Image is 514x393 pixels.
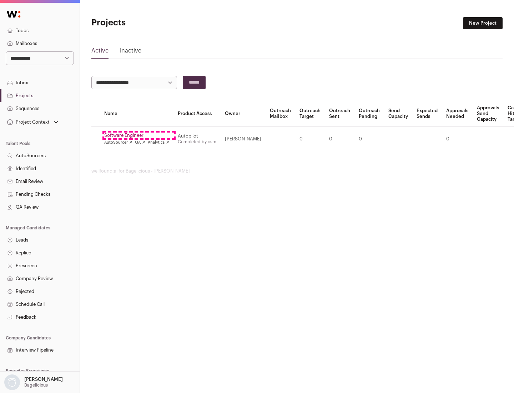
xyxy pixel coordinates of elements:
[120,46,141,58] a: Inactive
[3,374,64,390] button: Open dropdown
[325,127,354,151] td: 0
[6,117,60,127] button: Open dropdown
[91,17,228,29] h1: Projects
[178,133,216,139] div: Autopilot
[325,101,354,127] th: Outreach Sent
[104,140,132,145] a: AutoSourcer ↗
[295,127,325,151] td: 0
[295,101,325,127] th: Outreach Target
[442,127,473,151] td: 0
[221,101,266,127] th: Owner
[412,101,442,127] th: Expected Sends
[384,101,412,127] th: Send Capacity
[104,133,169,138] a: Software Engineer
[3,7,24,21] img: Wellfound
[354,101,384,127] th: Outreach Pending
[91,168,503,174] footer: wellfound:ai for Bagelicious - [PERSON_NAME]
[6,119,50,125] div: Project Context
[24,382,48,388] p: Bagelicious
[354,127,384,151] td: 0
[463,17,503,29] a: New Project
[148,140,169,145] a: Analytics ↗
[266,101,295,127] th: Outreach Mailbox
[473,101,503,127] th: Approvals Send Capacity
[173,101,221,127] th: Product Access
[135,140,145,145] a: QA ↗
[178,140,216,144] a: Completed by csm
[100,101,173,127] th: Name
[91,46,109,58] a: Active
[221,127,266,151] td: [PERSON_NAME]
[24,377,63,382] p: [PERSON_NAME]
[442,101,473,127] th: Approvals Needed
[4,374,20,390] img: nopic.png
